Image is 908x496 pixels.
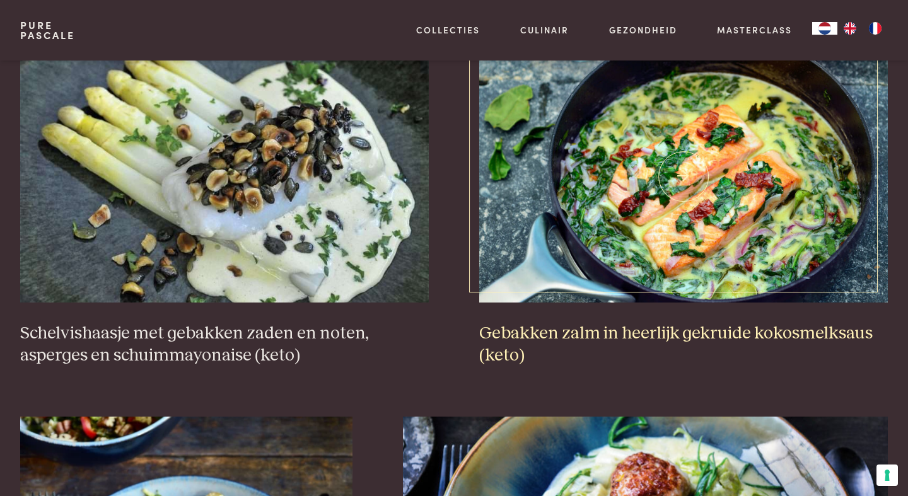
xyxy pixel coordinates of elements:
aside: Language selected: Nederlands [812,22,888,35]
button: Uw voorkeuren voor toestemming voor trackingtechnologieën [876,464,898,486]
a: NL [812,22,837,35]
a: FR [863,22,888,35]
a: Masterclass [717,23,792,37]
a: Schelvishaasje met gebakken zaden en noten, asperges en schuimmayonaise (keto) Schelvishaasje met... [20,50,429,366]
img: Schelvishaasje met gebakken zaden en noten, asperges en schuimmayonaise (keto) [20,50,429,303]
a: PurePascale [20,20,75,40]
a: Gebakken zalm in heerlijk gekruide kokosmelksaus (keto) Gebakken zalm in heerlijk gekruide kokosm... [479,50,888,366]
h3: Schelvishaasje met gebakken zaden en noten, asperges en schuimmayonaise (keto) [20,323,429,366]
a: Culinair [520,23,569,37]
a: Collecties [416,23,480,37]
a: EN [837,22,863,35]
a: Gezondheid [609,23,677,37]
h3: Gebakken zalm in heerlijk gekruide kokosmelksaus (keto) [479,323,888,366]
div: Language [812,22,837,35]
img: Gebakken zalm in heerlijk gekruide kokosmelksaus (keto) [479,50,888,303]
ul: Language list [837,22,888,35]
